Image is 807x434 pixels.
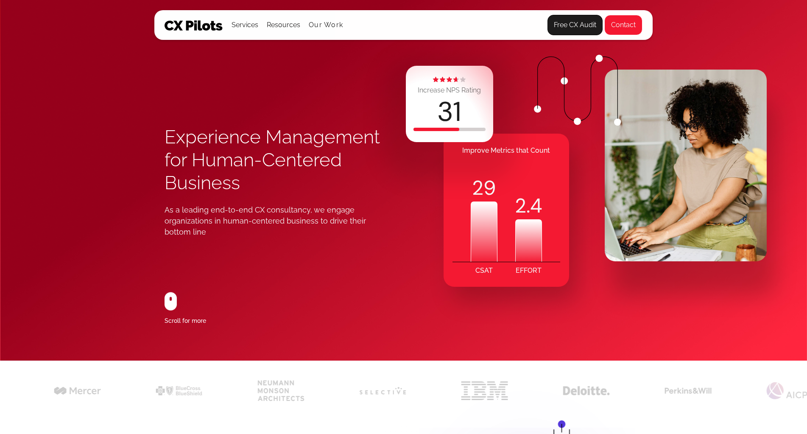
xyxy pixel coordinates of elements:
img: cx for bcbs [156,386,203,395]
div: 31 [437,98,461,126]
div: Resources [267,19,300,31]
div: Increase NPS Rating [418,84,481,96]
img: cx for selective insurance logo [360,387,406,395]
h1: Experience Management for Human-Centered Business [165,126,404,194]
img: cx for ibm logo [461,381,508,400]
div: Resources [267,11,300,39]
div: Scroll for more [165,315,206,327]
div: 29 [471,174,497,202]
a: Contact [604,15,642,35]
div: CSAT [475,262,493,279]
div: Improve Metrics that Count [444,142,569,159]
code: 2 [515,192,526,219]
div: EFFORT [516,262,542,279]
img: cx for mercer black logo [54,387,101,394]
div: As a leading end-to-end CX consultancy, we engage organizations in human-centered business to dri... [165,204,383,238]
div: . [515,192,542,219]
a: Our Work [309,21,343,29]
a: Free CX Audit [547,15,603,35]
div: Services [232,19,258,31]
img: cx for deloitte [563,386,610,395]
img: cx for neumann monson architects black logo [258,380,304,401]
div: Services [232,11,258,39]
code: 4 [530,192,542,219]
img: perkins & will cx [665,387,712,394]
